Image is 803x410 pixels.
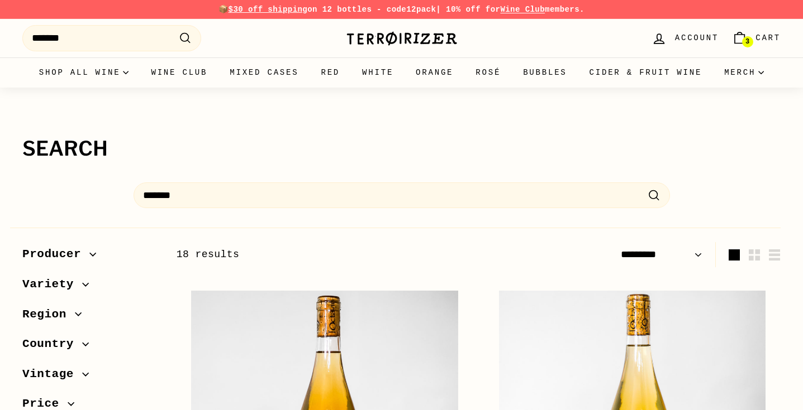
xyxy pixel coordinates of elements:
[464,57,512,88] a: Rosé
[745,38,749,46] span: 3
[22,242,159,272] button: Producer
[675,32,719,44] span: Account
[177,247,479,263] div: 18 results
[22,272,159,302] button: Variety
[500,5,545,14] a: Wine Club
[756,32,781,44] span: Cart
[405,57,464,88] a: Orange
[22,245,89,264] span: Producer
[22,362,159,392] button: Vintage
[512,57,578,88] a: Bubbles
[725,22,787,55] a: Cart
[229,5,308,14] span: $30 off shipping
[22,138,781,160] h1: Search
[713,57,775,88] summary: Merch
[310,57,351,88] a: Red
[28,57,140,88] summary: Shop all wine
[218,57,310,88] a: Mixed Cases
[645,22,725,55] a: Account
[22,302,159,332] button: Region
[22,275,82,294] span: Variety
[351,57,405,88] a: White
[22,332,159,362] button: Country
[22,305,75,324] span: Region
[22,3,781,16] p: 📦 on 12 bottles - code | 10% off for members.
[22,365,82,384] span: Vintage
[22,335,82,354] span: Country
[406,5,436,14] strong: 12pack
[140,57,218,88] a: Wine Club
[578,57,714,88] a: Cider & Fruit Wine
